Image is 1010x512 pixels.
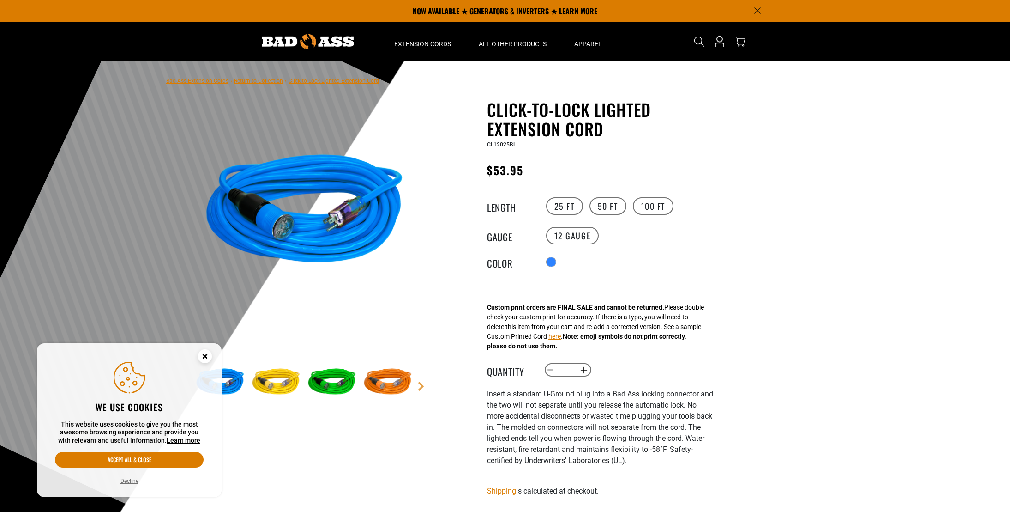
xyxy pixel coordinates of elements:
span: › [230,78,232,84]
summary: All Other Products [465,22,560,61]
span: $53.95 [487,162,523,178]
div: Please double check your custom print for accuracy. If there is a typo, you will need to delete t... [487,303,704,351]
a: Next [416,382,426,391]
a: Learn more [167,437,200,444]
label: 12 Gauge [546,227,599,244]
button: here [548,332,561,341]
legend: Color [487,256,533,268]
a: Return to Collection [234,78,283,84]
label: 25 FT [546,197,583,215]
div: I [487,389,713,477]
label: 50 FT [589,197,626,215]
img: Bad Ass Extension Cords [262,34,354,49]
strong: Custom print orders are FINAL SALE and cannot be returned. [487,304,664,311]
button: Accept all & close [55,452,204,468]
nav: breadcrumbs [166,75,379,86]
img: yellow [249,356,303,409]
summary: Extension Cords [380,22,465,61]
a: Bad Ass Extension Cords [166,78,228,84]
strong: Note: emoji symbols do not print correctly, please do not use them. [487,333,686,350]
span: nsert a standard U-Ground plug into a Bad Ass locking connector and the two will not separate unt... [487,390,713,465]
legend: Gauge [487,230,533,242]
p: This website uses cookies to give you the most awesome browsing experience and provide you with r... [55,421,204,445]
h2: We use cookies [55,401,204,413]
button: Decline [118,476,141,486]
div: is calculated at checkout. [487,485,713,497]
label: 100 FT [633,197,674,215]
span: All Other Products [479,40,547,48]
span: CL12025BL [487,141,516,148]
img: green [305,356,359,409]
img: blue [193,102,416,324]
a: Shipping [487,487,516,495]
h1: Click-to-Lock Lighted Extension Cord [487,100,713,139]
span: Apparel [574,40,602,48]
img: orange [361,356,415,409]
summary: Apparel [560,22,616,61]
span: Click-to-Lock Lighted Extension Cord [289,78,379,84]
span: › [285,78,287,84]
summary: Search [692,34,707,49]
aside: Cookie Consent [37,343,222,498]
legend: Length [487,200,533,212]
span: Extension Cords [394,40,451,48]
label: Quantity [487,364,533,376]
